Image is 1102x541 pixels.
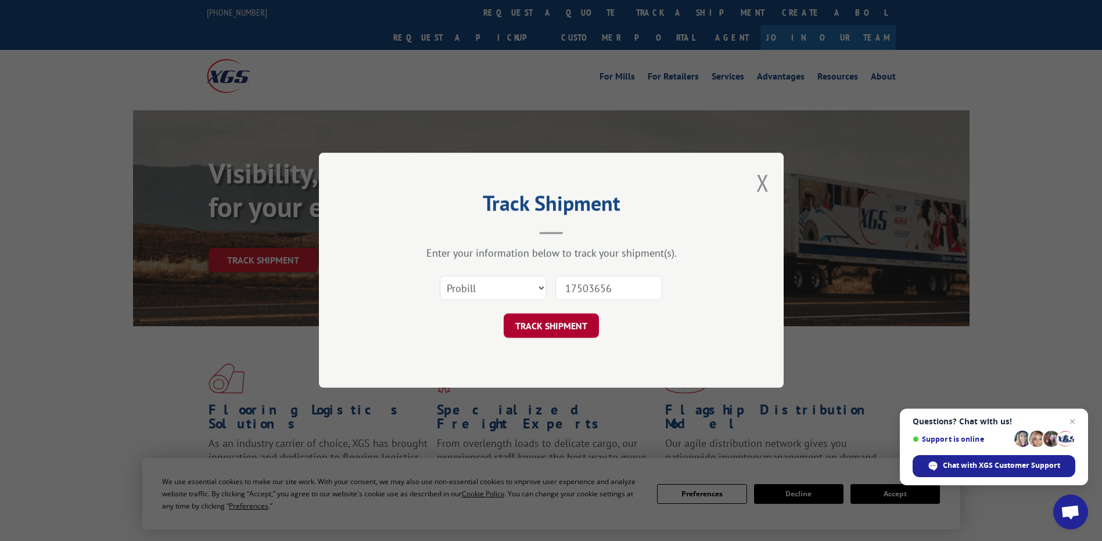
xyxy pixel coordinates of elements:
[913,435,1010,443] span: Support is online
[377,247,726,260] div: Enter your information below to track your shipment(s).
[1053,495,1088,529] div: Open chat
[913,455,1075,477] div: Chat with XGS Customer Support
[555,276,662,301] input: Number(s)
[504,314,599,338] button: TRACK SHIPMENT
[913,417,1075,426] span: Questions? Chat with us!
[756,167,769,198] button: Close modal
[943,460,1060,471] span: Chat with XGS Customer Support
[1065,414,1079,428] span: Close chat
[377,195,726,217] h2: Track Shipment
